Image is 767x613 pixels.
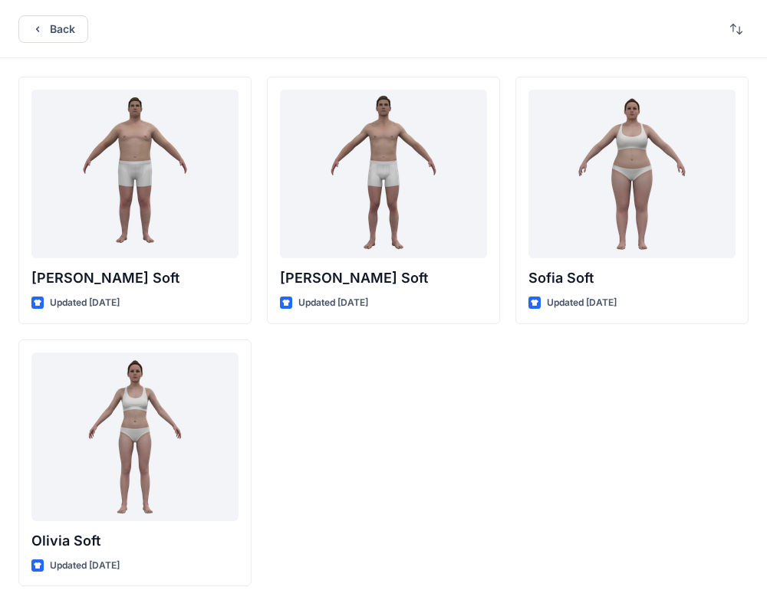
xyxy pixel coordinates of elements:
[280,90,487,258] a: Oliver Soft
[50,558,120,574] p: Updated [DATE]
[31,267,239,289] p: [PERSON_NAME] Soft
[528,90,736,258] a: Sofia Soft
[280,267,487,289] p: [PERSON_NAME] Soft
[298,295,368,311] p: Updated [DATE]
[31,90,239,258] a: Joseph Soft
[50,295,120,311] p: Updated [DATE]
[31,530,239,552] p: Olivia Soft
[31,352,239,521] a: Olivia Soft
[528,267,736,289] p: Sofia Soft
[18,15,88,43] button: Back
[547,295,617,311] p: Updated [DATE]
